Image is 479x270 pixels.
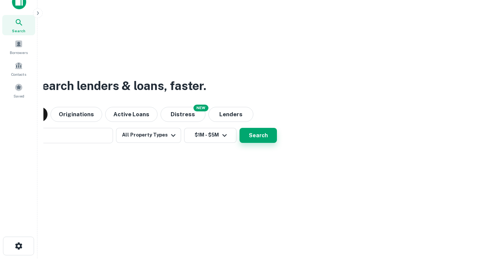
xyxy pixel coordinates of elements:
[51,107,102,122] button: Originations
[10,49,28,55] span: Borrowers
[161,107,205,122] button: Search distressed loans with lien and other non-mortgage details.
[208,107,253,122] button: Lenders
[34,77,206,95] h3: Search lenders & loans, faster.
[442,210,479,246] iframe: Chat Widget
[12,28,25,34] span: Search
[2,58,35,79] a: Contacts
[184,128,237,143] button: $1M - $5M
[2,80,35,100] a: Saved
[239,128,277,143] button: Search
[13,93,24,99] span: Saved
[11,71,26,77] span: Contacts
[116,128,181,143] button: All Property Types
[105,107,158,122] button: Active Loans
[2,15,35,35] a: Search
[2,37,35,57] a: Borrowers
[193,105,208,111] div: NEW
